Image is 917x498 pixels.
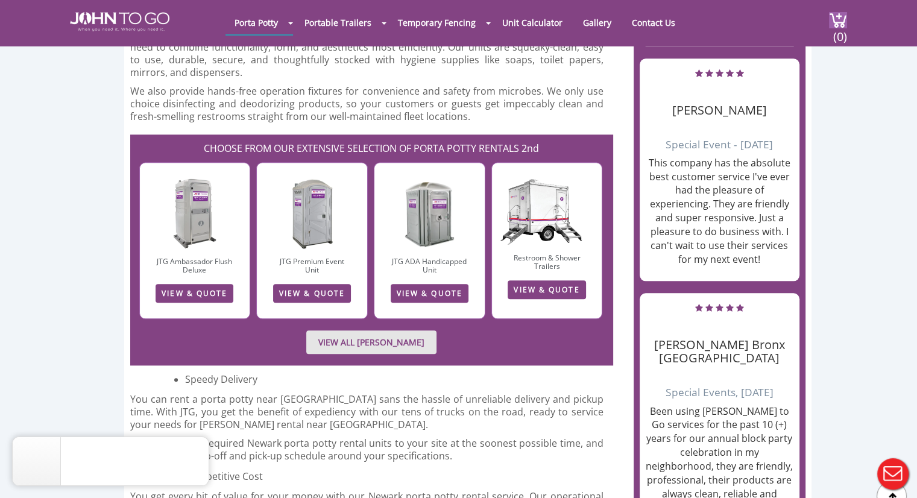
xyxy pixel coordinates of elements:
[130,85,603,123] p: We also provide hands-free operation fixtures for convenience and safety from microbes. We only u...
[136,134,608,156] h2: CHOOSE FROM OUR EXTENSIVE SELECTION OF PORTA POTTY RENTALS 2nd
[833,19,847,45] span: (0)
[646,320,793,365] h4: [PERSON_NAME] Bronx [GEOGRAPHIC_DATA]
[646,123,793,150] h6: Special Event - [DATE]
[273,284,351,303] a: VIEW & QUOTE
[623,11,684,34] a: Contact Us
[185,468,566,484] h3: Competitive Cost
[492,157,602,247] img: JTG-2-Mini-1_cutout.png.webp
[646,156,793,266] p: This company has the absolute best customer service I've ever had the pleasure of experiencing. T...
[157,256,232,275] a: JTG Ambassador Flush Deluxe
[405,177,455,250] img: ADA-1-1.jpg.webp
[513,253,580,271] a: Restroom & Shower Trailers
[172,177,218,250] img: AFD-1.jpg.webp
[392,256,467,275] a: JTG ADA Handicapped Unit
[574,11,620,34] a: Gallery
[130,437,603,462] p: We deliver your required Newark porta potty rental units to your site at the soonest possible tim...
[493,11,572,34] a: Unit Calculator
[130,28,603,79] p: The design and mechanism of our units are created by highly-skilled professionals who understand ...
[280,256,344,275] a: JTG Premium Event Unit
[306,330,436,354] a: VIEW ALL [PERSON_NAME]
[289,177,335,250] img: PEU.jpg.webp
[646,86,793,117] h4: [PERSON_NAME]
[225,11,287,34] a: Porta Potty
[156,284,233,303] a: VIEW & QUOTE
[185,371,566,387] h3: Speedy Delivery
[295,11,380,34] a: Portable Trailers
[70,12,169,31] img: JOHN to go
[508,280,585,299] a: VIEW & QUOTE
[646,371,793,398] h6: Special Events, [DATE]
[391,284,468,303] a: VIEW & QUOTE
[869,450,917,498] button: Live Chat
[130,393,603,431] p: You can rent a porta potty near [GEOGRAPHIC_DATA] sans the hassle of unreliable delivery and pick...
[829,12,847,28] img: cart a
[389,11,485,34] a: Temporary Fencing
